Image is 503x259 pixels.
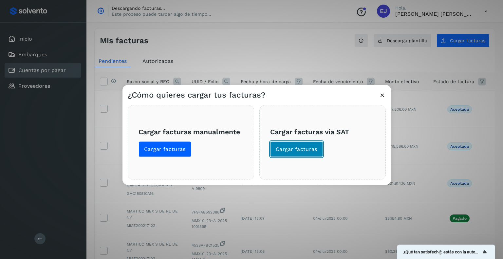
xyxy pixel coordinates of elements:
h3: Cargar facturas manualmente [139,128,243,136]
button: Cargar facturas [270,141,323,157]
span: Cargar facturas [276,145,317,153]
button: Mostrar encuesta - ¿Qué tan satisfech@ estás con la autorización de tus facturas? [403,248,489,256]
span: Cargar facturas [144,145,186,153]
button: Cargar facturas [139,141,191,157]
span: ¿Qué tan satisfech@ estás con la autorización de tus facturas? [403,250,481,254]
h3: Cargar facturas vía SAT [270,128,375,136]
h3: ¿Cómo quieres cargar tus facturas? [128,90,265,100]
